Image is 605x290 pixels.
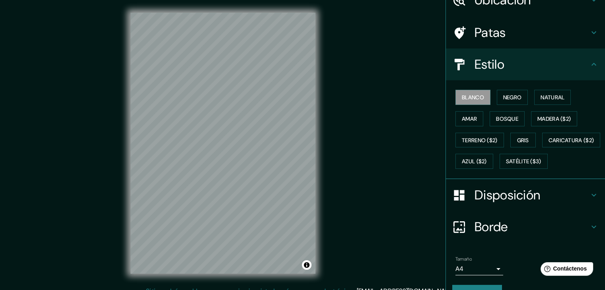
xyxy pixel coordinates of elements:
font: Borde [475,218,508,235]
font: Patas [475,24,506,41]
button: Satélite ($3) [500,154,548,169]
button: Bosque [490,111,525,126]
font: Caricatura ($2) [549,137,594,144]
font: Blanco [462,94,484,101]
font: Estilo [475,56,504,73]
div: Estilo [446,48,605,80]
button: Amar [455,111,483,126]
button: Caricatura ($2) [542,133,601,148]
font: Azul ($2) [462,158,487,165]
font: Negro [503,94,522,101]
font: Disposición [475,187,540,203]
iframe: Lanzador de widgets de ayuda [534,259,596,281]
button: Terreno ($2) [455,133,504,148]
button: Negro [497,90,528,105]
div: Borde [446,211,605,243]
font: Gris [517,137,529,144]
button: Azul ($2) [455,154,493,169]
font: Terreno ($2) [462,137,498,144]
button: Madera ($2) [531,111,577,126]
div: Patas [446,17,605,48]
font: Amar [462,115,477,122]
font: Madera ($2) [537,115,571,122]
button: Activar o desactivar atribución [302,260,311,270]
font: Natural [541,94,564,101]
button: Blanco [455,90,490,105]
font: Satélite ($3) [506,158,541,165]
button: Natural [534,90,571,105]
button: Gris [510,133,536,148]
font: Bosque [496,115,518,122]
div: A4 [455,263,503,275]
font: A4 [455,265,463,273]
font: Tamaño [455,256,472,262]
div: Disposición [446,179,605,211]
canvas: Mapa [130,13,315,274]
